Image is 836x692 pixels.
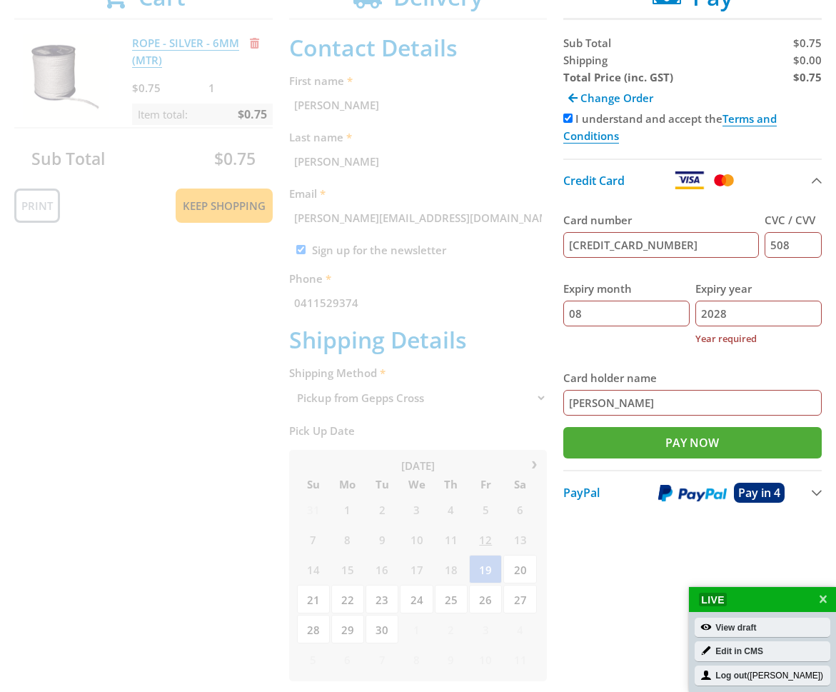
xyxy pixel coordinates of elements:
[674,171,705,189] img: Visa
[563,280,690,297] label: Expiry month
[563,86,658,110] a: Change Order
[563,211,759,229] label: Card number
[747,671,823,681] span: ([PERSON_NAME])
[563,369,822,386] label: Card holder name
[563,427,822,458] input: Pay Now
[563,159,822,201] button: Credit Card
[563,485,600,501] span: PayPal
[658,484,727,502] img: PayPal
[563,470,822,514] button: PayPal Pay in 4
[765,211,822,229] label: CVC / CVV
[563,70,673,84] strong: Total Price (inc. GST)
[563,53,608,67] span: Shipping
[793,53,822,67] span: $0.00
[695,666,830,686] a: Log out([PERSON_NAME])
[580,91,653,105] span: Change Order
[695,280,822,297] label: Expiry year
[695,618,830,638] a: View draft
[689,587,836,692] section: Better navigator - Live page
[699,593,727,606] span: Live
[689,587,836,612] button: Tool menu
[695,641,830,662] a: Edit in CMS
[793,36,822,50] span: $0.75
[695,301,822,326] input: YY
[563,173,625,189] span: Credit Card
[793,70,822,84] strong: $0.75
[563,301,690,326] input: MM
[563,114,573,123] input: Please accept the terms and conditions.
[738,485,780,501] span: Pay in 4
[695,330,822,347] label: Year required
[563,111,777,144] label: I understand and accept the
[563,36,611,50] span: Sub Total
[711,171,736,189] img: Mastercard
